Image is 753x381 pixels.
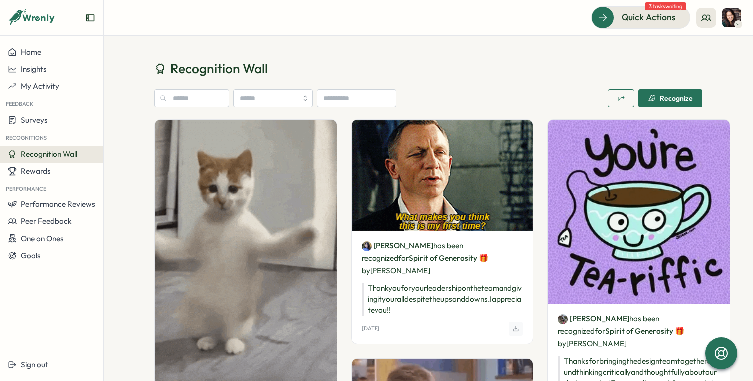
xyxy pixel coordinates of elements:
span: Peer Feedback [21,216,72,226]
button: Expand sidebar [85,13,95,23]
span: Sign out [21,360,48,369]
span: Home [21,47,41,57]
p: has been recognized by [PERSON_NAME] [362,239,523,277]
span: Spirit of Generosity 🎁 [409,253,488,263]
span: Recognition Wall [21,149,77,159]
span: Insights [21,64,47,74]
p: has been recognized by [PERSON_NAME] [558,312,720,350]
a: Emily Edwards[PERSON_NAME] [362,240,433,251]
span: Goals [21,251,41,260]
span: My Activity [21,81,59,91]
span: One on Ones [21,234,64,243]
span: Spirit of Generosity 🎁 [605,326,684,336]
p: Thank you for your leadership on the team and giving it your all despite the ups and downs. I app... [362,283,523,316]
img: Recognition Image [352,120,533,231]
img: Hannan Abdi [558,314,568,324]
span: Rewards [21,166,51,176]
a: Hannan Abdi[PERSON_NAME] [558,313,629,324]
img: Kathy Cheng [722,8,741,27]
span: Surveys [21,115,48,125]
span: for [398,253,409,263]
span: Quick Actions [622,11,676,24]
p: [DATE] [362,325,379,332]
span: Recognition Wall [170,60,268,77]
img: Recognition Image [548,120,730,304]
span: 3 tasks waiting [645,2,686,10]
span: Performance Reviews [21,199,95,209]
div: Recognize [648,94,693,102]
span: for [595,326,605,336]
button: Quick Actions [591,6,690,28]
button: Recognize [638,89,702,107]
img: Emily Edwards [362,241,372,251]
